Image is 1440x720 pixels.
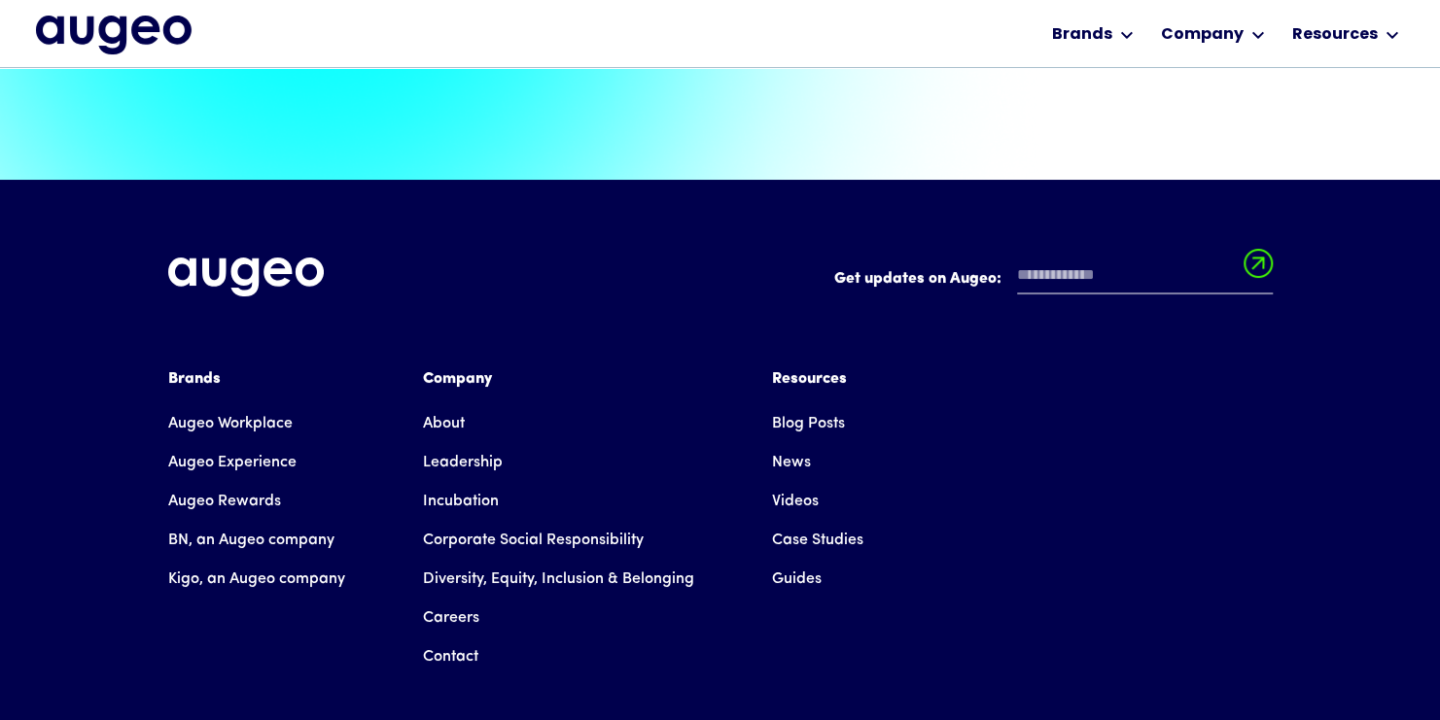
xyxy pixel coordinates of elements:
[168,443,297,482] a: Augeo Experience
[423,637,478,676] a: Contact
[168,560,345,599] a: Kigo, an Augeo company
[834,257,1273,304] form: Email Form
[168,404,293,443] a: Augeo Workplace
[834,267,1001,291] label: Get updates on Augeo:
[168,521,334,560] a: BN, an Augeo company
[168,482,281,521] a: Augeo Rewards
[423,521,644,560] a: Corporate Social Responsibility
[772,521,863,560] a: Case Studies
[423,482,499,521] a: Incubation
[423,367,694,391] div: Company
[423,404,465,443] a: About
[423,560,694,599] a: Diversity, Equity, Inclusion & Belonging
[1161,23,1244,47] div: Company
[1052,23,1112,47] div: Brands
[168,367,345,391] div: Brands
[1292,23,1378,47] div: Resources
[772,367,863,391] div: Resources
[772,482,819,521] a: Videos
[423,443,503,482] a: Leadership
[168,257,324,297] img: Augeo's full logo in white.
[772,404,845,443] a: Blog Posts
[772,560,822,599] a: Guides
[772,443,811,482] a: News
[36,16,192,56] a: home
[1244,249,1273,290] input: Submit
[423,599,479,637] a: Careers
